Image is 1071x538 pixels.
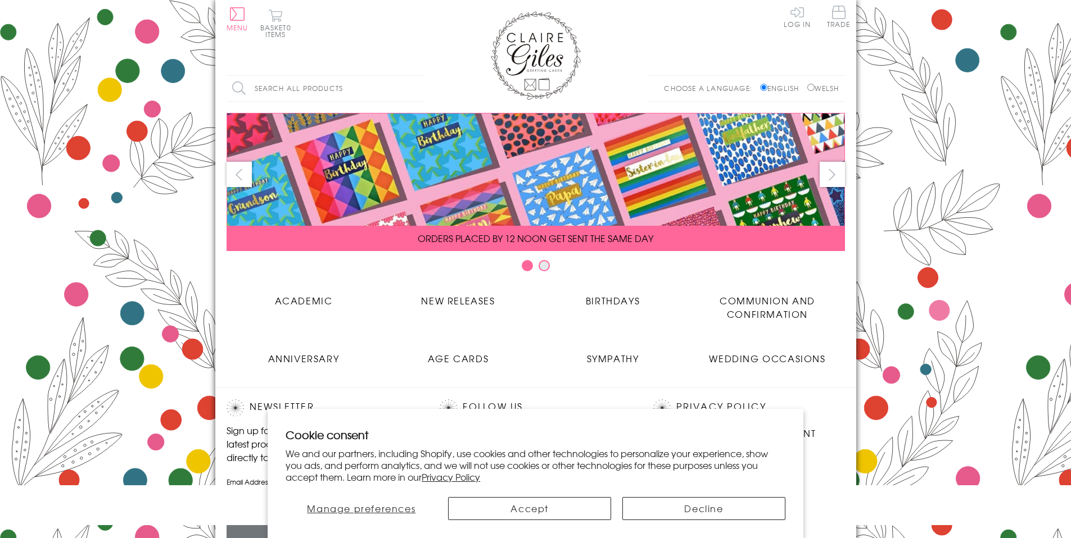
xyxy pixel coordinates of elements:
h2: Follow Us [440,399,631,416]
a: New Releases [381,285,536,307]
span: Sympathy [587,352,639,365]
button: Basket0 items [260,9,291,38]
span: Anniversary [268,352,340,365]
button: Accept [448,497,611,520]
a: Privacy Policy [676,399,766,414]
span: New Releases [421,294,495,307]
span: Trade [827,6,851,28]
input: Search [412,76,423,101]
button: prev [227,162,252,187]
span: 0 items [265,22,291,39]
button: Carousel Page 1 (Current Slide) [522,260,533,271]
button: next [820,162,845,187]
span: Academic [275,294,333,307]
input: Search all products [227,76,423,101]
p: Sign up for our newsletter to receive the latest product launches, news and offers directly to yo... [227,423,418,464]
span: Manage preferences [307,501,415,515]
a: Anniversary [227,343,381,365]
span: Wedding Occasions [709,352,825,365]
input: English [760,84,767,91]
span: Communion and Confirmation [720,294,815,321]
p: We and our partners, including Shopify, use cookies and other technologies to personalize your ex... [286,448,785,482]
a: Academic [227,285,381,307]
label: English [760,83,805,93]
button: Carousel Page 2 [539,260,550,271]
a: Privacy Policy [422,470,480,484]
div: Carousel Pagination [227,259,845,277]
label: Email Address [227,477,418,487]
p: Choose a language: [664,83,758,93]
span: Menu [227,22,248,33]
a: Log In [784,6,811,28]
a: Sympathy [536,343,690,365]
label: Welsh [807,83,839,93]
img: Claire Giles Greetings Cards [491,11,581,100]
a: Wedding Occasions [690,343,845,365]
input: Welsh [807,84,815,91]
a: Age Cards [381,343,536,365]
button: Decline [622,497,785,520]
span: Birthdays [586,294,640,307]
a: Birthdays [536,285,690,307]
button: Menu [227,7,248,31]
span: ORDERS PLACED BY 12 NOON GET SENT THE SAME DAY [418,231,653,245]
a: Trade [827,6,851,30]
button: Manage preferences [286,497,437,520]
h2: Cookie consent [286,427,785,443]
span: Age Cards [428,352,489,365]
h2: Newsletter [227,399,418,416]
a: Communion and Confirmation [690,285,845,321]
